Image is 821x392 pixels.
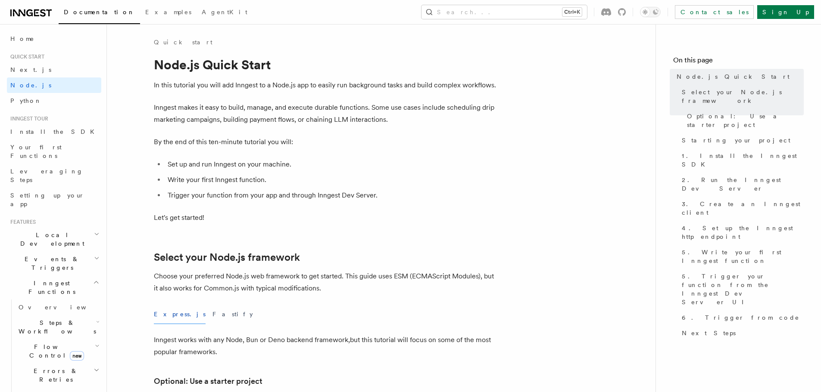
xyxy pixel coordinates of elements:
a: 3. Create an Inngest client [678,196,804,220]
button: Search...Ctrl+K [421,5,587,19]
span: AgentKit [202,9,247,15]
button: Inngest Functions [7,275,101,299]
button: Events & Triggers [7,251,101,275]
button: Steps & Workflows [15,315,101,339]
button: Fastify [212,305,253,324]
span: Quick start [7,53,44,60]
a: Contact sales [675,5,754,19]
span: Your first Functions [10,144,62,159]
span: 2. Run the Inngest Dev Server [682,176,804,193]
a: Quick start [154,38,212,46]
button: Toggle dark mode [640,7,661,17]
span: Next.js [10,66,51,73]
span: 4. Set up the Inngest http endpoint [682,224,804,241]
h1: Node.js Quick Start [154,57,499,72]
a: Next Steps [678,325,804,341]
a: Install the SDK [7,124,101,139]
button: Flow Controlnew [15,339,101,363]
p: Let's get started! [154,212,499,224]
span: 5. Write your first Inngest function [682,248,804,265]
span: Home [10,34,34,43]
a: Optional: Use a starter project [154,375,262,387]
span: Documentation [64,9,135,15]
span: Python [10,97,42,104]
span: Select your Node.js framework [682,88,804,105]
li: Write your first Inngest function. [165,174,499,186]
span: 6. Trigger from code [682,313,799,322]
a: AgentKit [197,3,253,23]
a: Starting your project [678,133,804,148]
a: Documentation [59,3,140,24]
span: Examples [145,9,191,15]
a: Home [7,31,101,46]
a: 1. Install the Inngest SDK [678,148,804,172]
span: new [70,351,84,361]
span: Flow Control [15,343,95,360]
kbd: Ctrl+K [562,8,582,16]
span: Inngest tour [7,115,48,122]
span: Install the SDK [10,128,100,135]
a: 6. Trigger from code [678,310,804,325]
span: Next Steps [682,329,736,337]
span: Optional: Use a starter project [687,112,804,129]
span: Overview [19,304,107,311]
span: Events & Triggers [7,255,94,272]
a: Overview [15,299,101,315]
span: 5. Trigger your function from the Inngest Dev Server UI [682,272,804,306]
a: Your first Functions [7,139,101,164]
span: 1. Install the Inngest SDK [682,151,804,169]
span: Steps & Workflows [15,318,96,336]
button: Express.js [154,305,206,324]
a: Node.js Quick Start [673,69,804,84]
span: Inngest Functions [7,279,93,296]
span: Local Development [7,231,94,248]
span: Node.js [10,82,51,89]
a: 5. Trigger your function from the Inngest Dev Server UI [678,269,804,310]
h4: On this page [673,55,804,69]
span: Features [7,219,36,225]
span: Setting up your app [10,192,84,207]
p: By the end of this ten-minute tutorial you will: [154,136,499,148]
span: 3. Create an Inngest client [682,200,804,217]
span: Leveraging Steps [10,168,83,183]
span: Starting your project [682,136,790,145]
a: 4. Set up the Inngest http endpoint [678,220,804,244]
a: Leveraging Steps [7,164,101,188]
p: Inngest makes it easy to build, manage, and execute durable functions. Some use cases include sch... [154,102,499,126]
li: Trigger your function from your app and through Inngest Dev Server. [165,189,499,201]
span: Errors & Retries [15,367,94,384]
a: Next.js [7,62,101,77]
a: Examples [140,3,197,23]
button: Errors & Retries [15,363,101,387]
a: Python [7,93,101,108]
button: Local Development [7,227,101,251]
a: 5. Write your first Inngest function [678,244,804,269]
a: Node.js [7,77,101,93]
a: Sign Up [757,5,814,19]
p: Choose your preferred Node.js web framework to get started. This guide uses ESM (ECMAScript Modul... [154,270,499,294]
a: Select your Node.js framework [678,84,804,108]
a: Setting up your app [7,188,101,212]
span: Node.js Quick Start [677,72,790,81]
li: Set up and run Inngest on your machine. [165,158,499,170]
p: Inngest works with any Node, Bun or Deno backend framework,but this tutorial will focus on some o... [154,334,499,358]
a: Optional: Use a starter project [684,108,804,133]
p: In this tutorial you will add Inngest to a Node.js app to easily run background tasks and build c... [154,79,499,91]
a: Select your Node.js framework [154,251,300,263]
a: 2. Run the Inngest Dev Server [678,172,804,196]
